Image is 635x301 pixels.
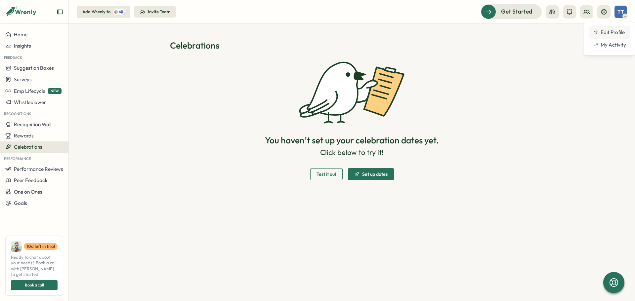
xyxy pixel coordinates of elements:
[14,65,54,71] span: Suggestion Boxes
[25,281,44,290] span: Book a call
[57,9,63,15] button: Expand sidebar
[24,243,58,250] a: 10d left in trial
[617,9,624,15] span: TT
[320,147,384,158] span: Click below to try it!
[14,88,45,94] span: Emp Lifecycle
[11,241,21,252] img: Ali Khan
[348,168,394,180] button: Set up dates
[11,254,58,278] span: Ready to chat about your needs? Book a call with [PERSON_NAME] to get started.
[14,121,51,128] span: Recognition Wall
[14,76,32,83] span: Surveys
[14,31,27,38] span: Home
[14,200,27,206] span: Goals
[265,134,439,146] span: You haven’t set up your celebration dates yet.
[11,280,58,290] button: Book a call
[310,168,343,180] button: Test it out
[481,4,542,19] button: Get Started
[82,9,110,15] div: Add Wrenly to
[593,29,626,36] div: Edit Profile
[14,43,31,49] span: Insights
[362,172,388,176] span: Set up dates
[317,172,336,176] span: Test it out
[14,189,42,195] span: One on Ones
[14,177,48,183] span: Peer Feedback
[48,88,62,94] span: NEW
[134,6,176,18] button: Invite Team
[14,132,34,139] span: Rewards
[14,144,42,150] span: Celebrations
[148,9,170,15] div: Invite Team
[77,6,130,18] button: Add Wrenly to
[170,40,534,51] h1: Celebrations
[614,6,627,18] button: TT
[589,26,630,39] a: Edit Profile
[593,41,626,49] div: My Activity
[501,7,532,16] span: Get Started
[589,39,630,51] a: My Activity
[14,99,46,105] span: Whistleblower
[14,166,63,172] span: Performance Reviews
